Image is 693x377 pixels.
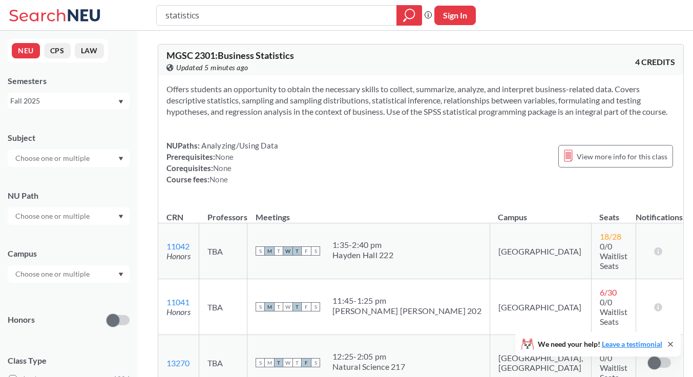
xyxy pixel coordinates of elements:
span: F [302,246,311,256]
div: [PERSON_NAME] [PERSON_NAME] 202 [332,306,481,316]
svg: Dropdown arrow [118,215,123,219]
span: T [274,302,283,311]
button: LAW [75,43,104,58]
div: Semesters [8,75,130,87]
i: Honors [166,251,191,261]
span: None [213,163,232,173]
th: Seats [591,201,636,223]
td: TBA [199,279,247,335]
svg: magnifying glass [403,8,415,23]
div: Fall 2025Dropdown arrow [8,93,130,109]
span: W [283,302,292,311]
input: Choose one or multiple [10,268,96,280]
span: Updated 5 minutes ago [176,62,248,73]
span: S [256,302,265,311]
span: M [265,358,274,367]
div: 12:25 - 2:05 pm [332,351,405,362]
div: NUPaths: Prerequisites: Corequisites: Course fees: [166,140,278,185]
span: M [265,246,274,256]
span: S [256,246,265,256]
span: Analyzing/Using Data [200,141,278,150]
span: 4 CREDITS [635,56,675,68]
span: View more info for this class [577,150,667,163]
div: CRN [166,212,183,223]
a: 11042 [166,241,190,251]
a: Leave a testimonial [602,340,662,348]
input: Choose one or multiple [10,152,96,164]
div: Dropdown arrow [8,150,130,167]
span: F [302,302,311,311]
input: Choose one or multiple [10,210,96,222]
span: T [292,358,302,367]
button: Sign In [434,6,476,25]
span: 6 / 30 [600,287,617,297]
input: Class, professor, course number, "phrase" [164,7,389,24]
span: T [292,246,302,256]
div: Campus [8,248,130,259]
td: TBA [199,223,247,279]
td: [GEOGRAPHIC_DATA] [490,223,591,279]
span: W [283,246,292,256]
span: 0/0 Waitlist Seats [600,241,627,270]
th: Professors [199,201,247,223]
button: CPS [44,43,71,58]
span: None [215,152,234,161]
span: 18 / 28 [600,232,621,241]
svg: Dropdown arrow [118,157,123,161]
span: 0/0 Waitlist Seats [600,297,627,326]
span: S [311,246,320,256]
div: Natural Science 217 [332,362,405,372]
span: We need your help! [538,341,662,348]
div: NU Path [8,190,130,201]
span: S [256,358,265,367]
td: [GEOGRAPHIC_DATA] [490,279,591,335]
span: M [265,302,274,311]
th: Notifications [636,201,683,223]
th: Meetings [247,201,490,223]
div: 1:35 - 2:40 pm [332,240,393,250]
span: T [274,246,283,256]
section: Offers students an opportunity to obtain the necessary skills to collect, summarize, analyze, and... [166,83,675,117]
div: Fall 2025 [10,95,117,107]
a: 13270 [166,358,190,368]
th: Campus [490,201,591,223]
p: Honors [8,314,35,326]
div: Subject [8,132,130,143]
span: MGSC 2301 : Business Statistics [166,50,294,61]
span: Class Type [8,355,130,366]
span: T [292,302,302,311]
div: 11:45 - 1:25 pm [332,296,481,306]
span: None [209,175,228,184]
div: magnifying glass [396,5,422,26]
span: S [311,358,320,367]
span: F [302,358,311,367]
div: Hayden Hall 222 [332,250,393,260]
div: Dropdown arrow [8,207,130,225]
span: W [283,358,292,367]
button: NEU [12,43,40,58]
span: S [311,302,320,311]
div: Dropdown arrow [8,265,130,283]
a: 11041 [166,297,190,307]
span: T [274,358,283,367]
i: Honors [166,307,191,317]
svg: Dropdown arrow [118,273,123,277]
svg: Dropdown arrow [118,100,123,104]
